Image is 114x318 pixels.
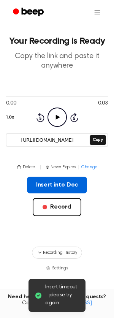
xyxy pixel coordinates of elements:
button: Insert into Doc [27,177,87,193]
button: 1.0x [6,111,14,124]
span: Change [81,164,97,171]
a: Beep [8,5,51,20]
span: | [78,164,80,171]
span: | [40,164,41,171]
span: Recording History [43,249,77,256]
span: Contact us [5,300,109,313]
span: 0:03 [98,100,108,108]
p: Copy the link and paste it anywhere [6,52,108,71]
button: Delete [17,164,35,171]
button: Record [33,198,81,216]
span: 0:00 [6,100,16,108]
button: Open menu [88,3,106,21]
button: Never Expires|Change [46,164,97,171]
h1: Your Recording is Ready [6,36,108,46]
span: Settings [52,265,68,272]
a: [EMAIL_ADDRESS][DOMAIN_NAME] [37,301,92,313]
span: Insert timeout - please try again [45,283,79,307]
button: Recording History [32,247,82,259]
button: Settings [46,265,68,272]
button: Copy [90,135,106,145]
